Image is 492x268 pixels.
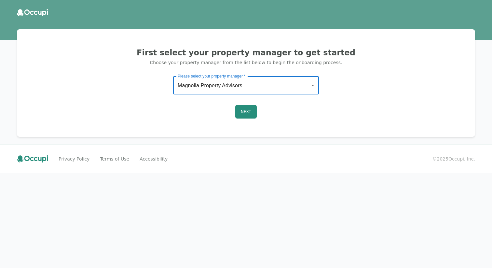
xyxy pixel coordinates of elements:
button: Next [235,105,257,119]
a: Accessibility [140,156,168,162]
p: Choose your property manager from the list below to begin the onboarding process. [25,59,467,66]
small: © 2025 Occupi, Inc. [432,156,475,162]
a: Privacy Policy [59,156,89,162]
h2: First select your property manager to get started [25,48,467,58]
label: Please select your property manager [178,73,245,79]
div: Magnolia Property Advisors [173,76,319,94]
a: Terms of Use [100,156,129,162]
